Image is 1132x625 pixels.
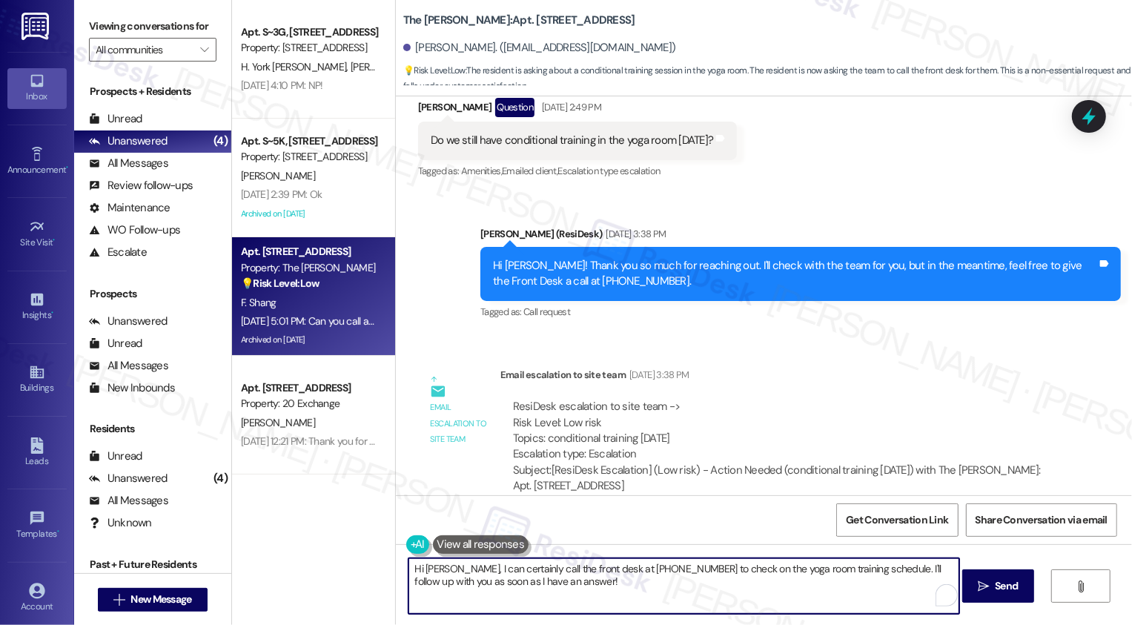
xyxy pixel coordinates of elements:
[513,463,1046,495] div: Subject: [ResiDesk Escalation] (Low risk) - Action Needed (conditional training [DATE]) with The ...
[89,314,168,329] div: Unanswered
[74,557,231,572] div: Past + Future Residents
[89,178,193,194] div: Review follow-ups
[241,396,378,411] div: Property: 20 Exchange
[241,188,322,201] div: [DATE] 2:39 PM: Ok
[89,493,168,509] div: All Messages
[200,44,208,56] i: 
[603,226,666,242] div: [DATE] 3:38 PM
[241,24,378,40] div: Apt. S~3G, [STREET_ADDRESS]
[7,578,67,618] a: Account
[538,99,601,115] div: [DATE] 2:49 PM
[493,258,1097,290] div: Hi [PERSON_NAME]! Thank you so much for reaching out. I'll check with the team for you, but in th...
[89,336,142,351] div: Unread
[89,133,168,149] div: Unanswered
[239,331,380,349] div: Archived on [DATE]
[51,308,53,318] span: •
[7,287,67,327] a: Insights •
[210,467,231,490] div: (4)
[480,226,1121,247] div: [PERSON_NAME] (ResiDesk)
[495,98,534,116] div: Question
[1075,581,1086,592] i: 
[241,314,402,328] div: [DATE] 5:01 PM: Can you call and ask?
[98,588,208,612] button: New Message
[89,358,168,374] div: All Messages
[558,165,661,177] span: Escalation type escalation
[74,421,231,437] div: Residents
[241,79,323,92] div: [DATE] 4:10 PM: NP!
[408,558,959,614] textarea: To enrich screen reader interactions, please activate Accessibility in Grammarly extension settings
[500,367,1059,388] div: Email escalation to site team
[966,503,1117,537] button: Share Conversation via email
[403,13,635,28] b: The [PERSON_NAME]: Apt. [STREET_ADDRESS]
[241,244,378,259] div: Apt. [STREET_ADDRESS]
[7,360,67,400] a: Buildings
[130,592,191,607] span: New Message
[418,160,738,182] div: Tagged as:
[66,162,68,173] span: •
[962,569,1034,603] button: Send
[461,165,503,177] span: Amenities ,
[89,111,142,127] div: Unread
[846,512,948,528] span: Get Conversation Link
[626,367,689,383] div: [DATE] 3:38 PM
[978,581,989,592] i: 
[241,277,320,290] strong: 💡 Risk Level: Low
[241,60,351,73] span: H. York [PERSON_NAME]
[89,515,152,531] div: Unknown
[57,526,59,537] span: •
[403,65,466,76] strong: 💡 Risk Level: Low
[351,60,429,73] span: [PERSON_NAME]
[21,13,52,40] img: ResiDesk Logo
[7,68,67,108] a: Inbox
[74,84,231,99] div: Prospects + Residents
[241,133,378,149] div: Apt. S~5K, [STREET_ADDRESS]
[480,301,1121,323] div: Tagged as:
[403,63,1132,95] span: : The resident is asking about a conditional training session in the yoga room. The resident is n...
[241,296,276,309] span: F. Shang
[513,399,1046,463] div: ResiDesk escalation to site team -> Risk Level: Low risk Topics: conditional training [DATE] Esca...
[89,15,216,38] label: Viewing conversations for
[241,40,378,56] div: Property: [STREET_ADDRESS]
[96,38,193,62] input: All communities
[7,214,67,254] a: Site Visit •
[89,380,175,396] div: New Inbounds
[241,260,378,276] div: Property: The [PERSON_NAME]
[89,156,168,171] div: All Messages
[239,205,380,223] div: Archived on [DATE]
[53,235,56,245] span: •
[836,503,958,537] button: Get Conversation Link
[241,434,905,448] div: [DATE] 12:21 PM: Thank you for contacting our leasing department. A leasing partner will be in to...
[241,149,378,165] div: Property: [STREET_ADDRESS]
[502,165,557,177] span: Emailed client ,
[7,506,67,546] a: Templates •
[430,400,488,447] div: Email escalation to site team
[113,594,125,606] i: 
[995,578,1018,594] span: Send
[976,512,1108,528] span: Share Conversation via email
[89,222,180,238] div: WO Follow-ups
[431,133,714,148] div: Do we still have conditional training in the yoga room [DATE]?
[89,449,142,464] div: Unread
[418,98,738,122] div: [PERSON_NAME]
[89,245,147,260] div: Escalate
[403,40,676,56] div: [PERSON_NAME]. ([EMAIL_ADDRESS][DOMAIN_NAME])
[241,380,378,396] div: Apt. [STREET_ADDRESS]
[241,416,315,429] span: [PERSON_NAME]
[523,305,570,318] span: Call request
[74,286,231,302] div: Prospects
[210,130,231,153] div: (4)
[89,471,168,486] div: Unanswered
[89,200,171,216] div: Maintenance
[241,169,315,182] span: [PERSON_NAME]
[7,433,67,473] a: Leads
